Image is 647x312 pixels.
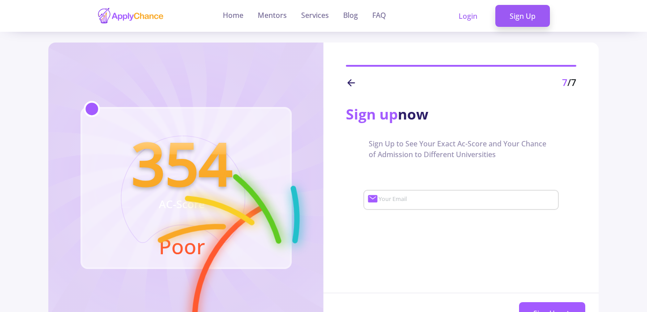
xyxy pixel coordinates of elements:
[158,232,204,260] text: Poor
[562,76,567,89] span: 7
[369,138,553,160] span: Sign Up to See Your Exact Ac-Score and Your Chance of Admission to Different Universities
[97,7,164,25] img: applychance logo
[495,5,550,27] a: Sign Up
[131,123,232,203] text: 354
[567,76,576,89] span: /7
[346,103,576,125] div: now
[346,104,398,124] span: Sign up
[444,5,492,27] a: Login
[158,197,204,211] text: AC-Score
